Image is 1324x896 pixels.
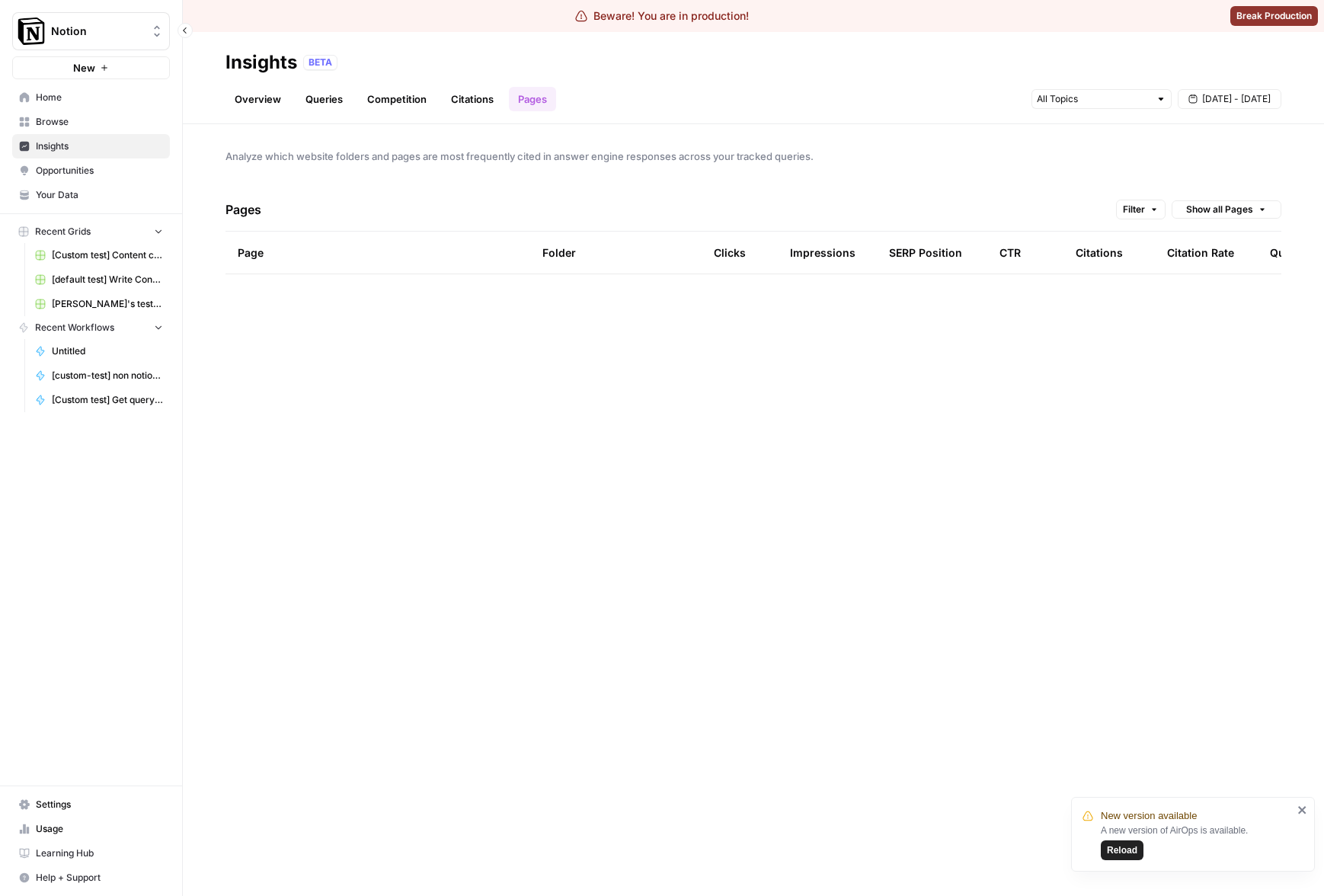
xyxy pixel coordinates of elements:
span: Break Production [1236,9,1312,23]
span: New version available [1101,808,1197,824]
div: BETA [303,55,337,70]
a: [default test] Write Content Briefs [28,267,170,292]
a: Your Data [12,183,170,207]
input: All Topics [1037,91,1150,107]
span: Reload [1107,843,1137,857]
button: Break Production [1230,6,1318,26]
a: Competition [358,87,436,111]
img: Notion Logo [18,18,45,45]
div: A new version of AirOps is available. [1101,824,1293,860]
span: Analyze which website folders and pages are most frequently cited in answer engine responses acro... [225,149,1281,164]
span: Your Data [36,188,163,202]
span: Learning Hub [36,846,163,860]
span: Untitled [52,344,163,358]
div: Queries [1270,232,1311,274]
a: Queries [296,87,352,111]
a: Overview [225,87,290,111]
div: Page [238,232,264,274]
a: [Custom test] Get query fanout from topic [28,388,170,412]
span: [PERSON_NAME]'s test Grid [52,297,163,311]
a: Citations [442,87,503,111]
span: Help + Support [36,871,163,885]
span: [Custom test] Get query fanout from topic [52,393,163,407]
a: Browse [12,110,170,134]
span: Home [36,91,163,104]
div: Citations [1076,232,1123,274]
button: close [1297,804,1308,816]
span: New [73,60,95,75]
span: [DATE] - [DATE] [1202,92,1271,106]
span: Recent Workflows [35,321,114,334]
a: [custom-test] non notion page research [28,363,170,388]
div: Folder [542,232,576,274]
button: Workspace: Notion [12,12,170,50]
span: Opportunities [36,164,163,178]
button: [DATE] - [DATE] [1178,89,1281,109]
div: Insights [225,50,297,75]
button: New [12,56,170,79]
button: Reload [1101,840,1143,860]
a: Pages [509,87,556,111]
a: Insights [12,134,170,158]
a: [PERSON_NAME]'s test Grid [28,292,170,316]
button: Help + Support [12,866,170,890]
span: Usage [36,822,163,836]
a: Settings [12,792,170,817]
span: Notion [51,24,143,39]
button: Show all Pages [1172,200,1281,219]
a: [Custom test] Content creation flow [28,243,170,267]
a: Opportunities [12,158,170,183]
a: Usage [12,817,170,841]
span: Browse [36,115,163,129]
button: Recent Grids [12,220,170,243]
button: Recent Workflows [12,316,170,339]
span: Settings [36,798,163,811]
div: Clicks [714,232,746,274]
a: Learning Hub [12,841,170,866]
span: Insights [36,139,163,153]
div: SERP Position [889,232,962,274]
a: Untitled [28,339,170,363]
span: Filter [1123,203,1145,216]
span: [custom-test] non notion page research [52,369,163,382]
h4: Pages [225,188,261,231]
div: Beware! You are in production! [575,8,749,24]
a: Home [12,85,170,110]
div: Impressions [790,232,855,274]
button: Filter [1116,200,1166,219]
div: CTR [999,232,1021,274]
div: Citation Rate [1167,232,1234,274]
span: Show all Pages [1186,203,1253,216]
span: [Custom test] Content creation flow [52,248,163,262]
span: [default test] Write Content Briefs [52,273,163,286]
span: Recent Grids [35,225,91,238]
